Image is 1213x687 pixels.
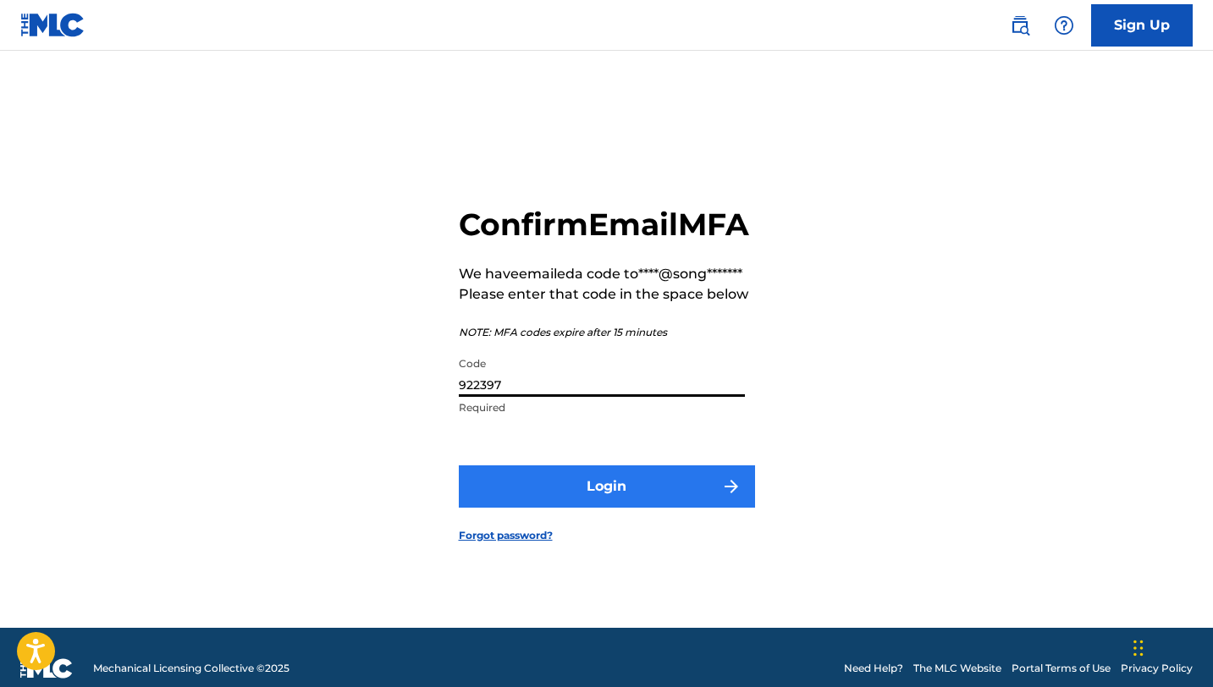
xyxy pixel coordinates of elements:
a: Privacy Policy [1121,661,1193,676]
p: Please enter that code in the space below [459,284,749,305]
img: MLC Logo [20,13,85,37]
span: Mechanical Licensing Collective © 2025 [93,661,289,676]
a: Forgot password? [459,528,553,543]
img: logo [20,658,73,679]
a: The MLC Website [913,661,1001,676]
a: Public Search [1003,8,1037,42]
h2: Confirm Email MFA [459,206,749,244]
iframe: Chat Widget [1128,606,1213,687]
img: f7272a7cc735f4ea7f67.svg [721,476,742,497]
a: Need Help? [844,661,903,676]
p: Required [459,400,745,415]
a: Portal Terms of Use [1012,661,1111,676]
div: Help [1047,8,1081,42]
button: Login [459,465,755,508]
img: search [1010,15,1030,36]
p: NOTE: MFA codes expire after 15 minutes [459,325,749,340]
a: Sign Up [1091,4,1193,47]
div: Drag [1133,623,1144,673]
img: help [1054,15,1074,36]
